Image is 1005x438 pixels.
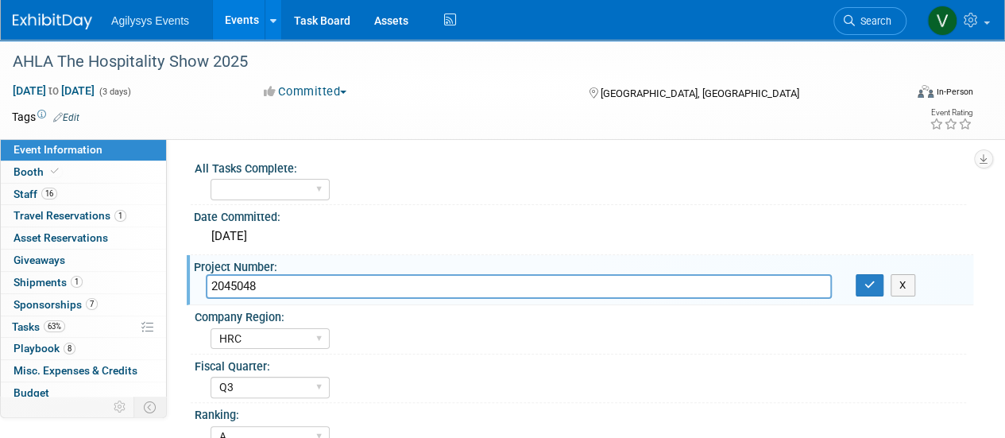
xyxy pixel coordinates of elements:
a: Asset Reservations [1,227,166,249]
span: Sponsorships [14,298,98,311]
div: Company Region: [195,305,966,325]
div: Project Number: [194,255,973,275]
img: ExhibitDay [13,14,92,29]
span: 1 [71,276,83,288]
div: Date Committed: [194,205,973,225]
a: Misc. Expenses & Credits [1,360,166,382]
a: Search [833,7,906,35]
span: Booth [14,165,62,178]
a: Travel Reservations1 [1,205,166,227]
span: Budget [14,386,49,399]
a: Giveaways [1,250,166,271]
span: Tasks [12,320,65,333]
span: 16 [41,188,57,200]
img: Format-Inperson.png [918,85,933,98]
button: Committed [258,83,353,100]
span: Agilysys Events [111,14,189,27]
a: Booth [1,161,166,183]
button: X [891,274,915,297]
td: Toggle Event Tabs [134,397,167,417]
span: 8 [64,343,75,355]
img: Vaitiare Munoz [927,6,957,36]
a: Tasks63% [1,316,166,338]
a: Playbook8 [1,338,166,359]
a: Staff16 [1,184,166,205]
span: Misc. Expenses & Credits [14,364,137,377]
span: Shipments [14,276,83,289]
div: Fiscal Quarter: [195,355,966,374]
td: Tags [12,109,79,125]
span: 1 [114,210,126,222]
span: Asset Reservations [14,231,108,244]
a: Edit [53,112,79,123]
div: Event Format [833,83,973,107]
div: All Tasks Complete: [195,157,966,176]
span: Search [855,15,891,27]
span: (3 days) [98,87,131,97]
a: Sponsorships7 [1,294,166,316]
span: Event Information [14,143,102,156]
span: Giveaways [14,254,65,266]
a: Shipments1 [1,272,166,293]
div: Event Rating [930,109,972,117]
span: 63% [44,320,65,332]
div: Ranking: [195,403,966,423]
span: Travel Reservations [14,209,126,222]
td: Personalize Event Tab Strip [106,397,134,417]
a: Budget [1,382,166,404]
span: [DATE] [DATE] [12,83,95,98]
span: Playbook [14,342,75,355]
div: [DATE] [206,224,961,249]
i: Booth reservation complete [51,167,59,176]
div: AHLA The Hospitality Show 2025 [7,48,891,76]
span: [GEOGRAPHIC_DATA], [GEOGRAPHIC_DATA] [600,87,798,99]
div: In-Person [936,86,973,98]
span: Staff [14,188,57,200]
span: 7 [86,298,98,310]
a: Event Information [1,139,166,161]
span: to [46,84,61,97]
